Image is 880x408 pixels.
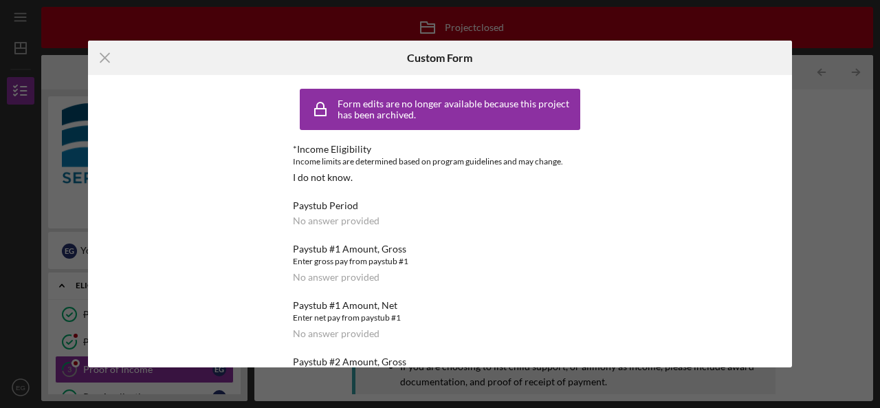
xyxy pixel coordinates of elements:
div: Paystub #2 Amount, Gross [293,356,586,367]
div: Form edits are no longer available because this project has been archived. [338,98,576,120]
div: No answer provided [293,272,379,283]
div: No answer provided [293,215,379,226]
div: I do not know. [293,172,353,183]
div: Income limits are determined based on program guidelines and may change. [293,155,586,169]
div: Paystub #1 Amount, Gross [293,244,586,255]
div: Enter net pay from paystub #1 [293,311,586,325]
div: Enter gross pay from paystub #1 [293,255,586,268]
h6: Custom Form [407,52,472,64]
div: Paystub #1 Amount, Net [293,300,586,311]
div: *Income Eligibility [293,144,586,155]
div: Paystub Period [293,200,586,211]
div: No answer provided [293,328,379,339]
